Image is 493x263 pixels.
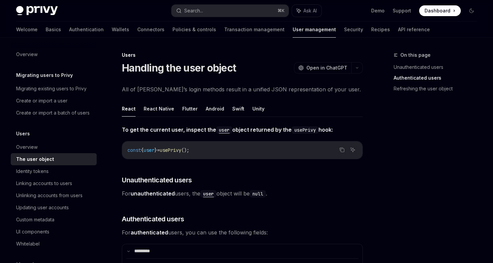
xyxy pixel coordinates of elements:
[181,147,189,153] span: ();
[16,109,90,117] div: Create or import a batch of users
[292,5,322,17] button: Ask AI
[200,190,216,197] a: user
[184,7,203,15] div: Search...
[112,21,129,38] a: Wallets
[216,126,232,134] code: user
[252,101,264,117] button: Unity
[200,190,216,198] code: user
[16,6,58,15] img: dark logo
[16,71,73,79] h5: Migrating users to Privy
[293,21,336,38] a: User management
[206,101,224,117] button: Android
[122,62,236,74] h1: Handling the user object
[16,85,87,93] div: Migrating existing users to Privy
[128,147,141,153] span: const
[398,21,430,38] a: API reference
[122,126,333,133] strong: To get the current user, inspect the object returned by the hook:
[16,155,54,163] div: The user object
[294,62,351,74] button: Open in ChatGPT
[160,147,181,153] span: usePrivy
[157,147,160,153] span: =
[46,21,61,38] a: Basics
[278,8,285,13] span: ⌘ K
[16,179,72,187] div: Linking accounts to users
[224,21,285,38] a: Transaction management
[122,101,136,117] button: React
[16,204,69,212] div: Updating user accounts
[69,21,104,38] a: Authentication
[11,238,97,250] a: Whitelabel
[16,228,49,236] div: UI components
[11,107,97,119] a: Create or import a batch of users
[11,165,97,177] a: Identity tokens
[11,226,97,238] a: UI components
[11,189,97,202] a: Unlinking accounts from users
[344,21,363,38] a: Security
[394,62,482,73] a: Unauthenticated users
[466,5,477,16] button: Toggle dark mode
[400,51,431,59] span: On this page
[144,101,174,117] button: React Native
[122,228,363,237] span: For users, you can use the following fields:
[394,73,482,83] a: Authenticated users
[16,143,38,151] div: Overview
[306,64,347,71] span: Open in ChatGPT
[122,189,363,198] span: For users, the object will be .
[371,21,390,38] a: Recipes
[171,5,289,17] button: Search...⌘K
[11,214,97,226] a: Custom metadata
[16,97,67,105] div: Create or import a user
[303,7,317,14] span: Ask AI
[131,190,175,197] strong: unauthenticated
[292,126,318,134] code: usePrivy
[16,167,49,175] div: Identity tokens
[338,145,346,154] button: Copy the contents from the code block
[16,216,54,224] div: Custom metadata
[16,130,30,138] h5: Users
[348,145,357,154] button: Ask AI
[11,83,97,95] a: Migrating existing users to Privy
[11,177,97,189] a: Linking accounts to users
[425,7,450,14] span: Dashboard
[11,95,97,107] a: Create or import a user
[122,52,363,58] div: Users
[11,48,97,60] a: Overview
[16,21,38,38] a: Welcome
[394,83,482,94] a: Refreshing the user object
[232,101,244,117] button: Swift
[371,7,385,14] a: Demo
[11,153,97,165] a: The user object
[419,5,461,16] a: Dashboard
[16,240,40,248] div: Whitelabel
[137,21,164,38] a: Connectors
[11,202,97,214] a: Updating user accounts
[172,21,216,38] a: Policies & controls
[182,101,198,117] button: Flutter
[122,85,363,94] span: All of [PERSON_NAME]’s login methods result in a unified JSON representation of your user.
[144,147,154,153] span: user
[216,126,232,133] a: user
[393,7,411,14] a: Support
[141,147,144,153] span: {
[250,190,266,198] code: null
[11,141,97,153] a: Overview
[122,175,192,185] span: Unauthenticated users
[16,50,38,58] div: Overview
[154,147,157,153] span: }
[131,229,168,236] strong: authenticated
[122,214,184,224] span: Authenticated users
[16,191,83,200] div: Unlinking accounts from users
